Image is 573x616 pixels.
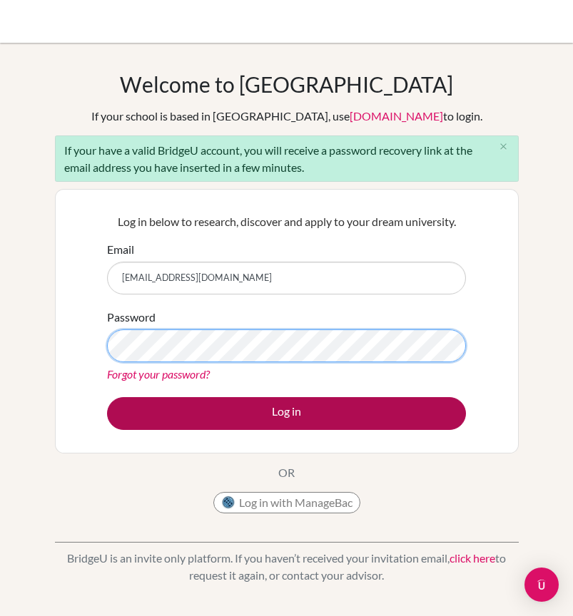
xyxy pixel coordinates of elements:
a: click here [450,551,495,565]
i: close [498,141,509,152]
button: Log in with ManageBac [213,492,360,513]
button: Log in [107,397,466,430]
div: If your school is based in [GEOGRAPHIC_DATA], use to login. [91,108,482,125]
div: Open Intercom Messenger [524,568,559,602]
button: Close [490,136,518,158]
p: BridgeU is an invite only platform. If you haven’t received your invitation email, to request it ... [55,550,519,584]
p: OR [278,464,295,481]
h1: Welcome to [GEOGRAPHIC_DATA] [120,71,453,97]
a: [DOMAIN_NAME] [350,109,443,123]
label: Password [107,309,156,326]
p: Log in below to research, discover and apply to your dream university. [107,213,466,230]
div: If your have a valid BridgeU account, you will receive a password recovery link at the email addr... [55,135,519,182]
label: Email [107,241,134,258]
a: Forgot your password? [107,367,210,381]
